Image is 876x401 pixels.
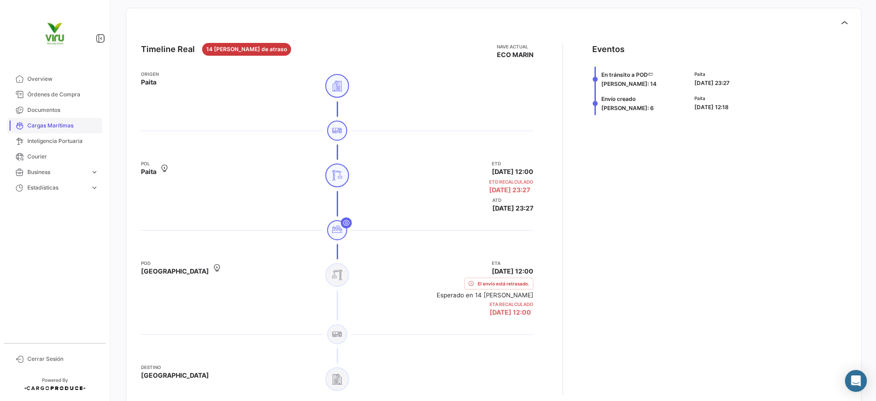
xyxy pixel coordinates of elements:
[437,291,533,299] small: Esperado en 14 [PERSON_NAME]
[478,280,529,287] span: El envío está retrasado.
[492,196,533,204] app-card-info-title: ATD
[206,45,287,53] span: 14 [PERSON_NAME] de atraso
[7,118,102,133] a: Cargas Marítimas
[492,259,533,267] app-card-info-title: ETA
[490,301,533,308] app-card-info-title: ETA Recalculado
[845,370,867,392] div: Abrir Intercom Messenger
[141,267,209,276] span: [GEOGRAPHIC_DATA]
[489,185,530,195] span: [DATE] 23:27
[7,133,102,149] a: Inteligencia Portuaria
[497,50,533,59] span: ECO MARIN
[694,70,730,78] span: Paita
[492,160,533,167] app-card-info-title: ETD
[90,184,99,192] span: expand_more
[27,75,99,83] span: Overview
[7,102,102,118] a: Documentos
[492,204,533,213] span: [DATE] 23:27
[141,364,209,371] app-card-info-title: Destino
[27,121,99,130] span: Cargas Marítimas
[489,178,533,185] app-card-info-title: ETD Recalculado
[27,153,99,161] span: Courier
[27,184,87,192] span: Estadísticas
[694,104,729,111] span: [DATE] 12:18
[27,168,87,176] span: Business
[601,105,654,111] span: [PERSON_NAME]: 6
[490,308,531,316] span: [DATE] 12:00
[694,95,729,102] span: Paita
[694,79,730,86] span: [DATE] 23:27
[141,160,156,167] app-card-info-title: POL
[7,87,102,102] a: Órdenes de Compra
[141,70,159,78] app-card-info-title: Origen
[27,137,99,145] span: Inteligencia Portuaria
[492,267,533,276] span: [DATE] 12:00
[141,43,195,56] div: Timeline Real
[141,167,156,176] span: Paita
[601,71,648,78] span: En tránsito a POD
[7,71,102,87] a: Overview
[592,43,625,56] div: Eventos
[497,43,533,50] app-card-info-title: Nave actual
[141,259,209,267] app-card-info-title: POD
[90,168,99,176] span: expand_more
[141,371,209,380] span: [GEOGRAPHIC_DATA]
[7,149,102,164] a: Courier
[27,355,99,363] span: Cerrar Sesión
[32,11,78,57] img: viru.png
[27,90,99,99] span: Órdenes de Compra
[141,78,156,87] span: Paita
[27,106,99,114] span: Documentos
[601,80,657,87] span: [PERSON_NAME]: 14
[492,167,533,176] span: [DATE] 12:00
[601,95,636,102] span: Envío creado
